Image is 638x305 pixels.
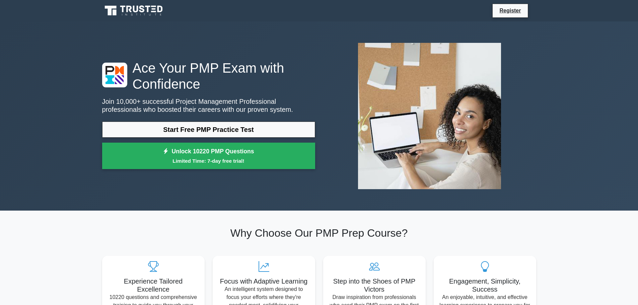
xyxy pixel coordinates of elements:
a: Unlock 10220 PMP QuestionsLimited Time: 7-day free trial! [102,143,315,169]
h5: Experience Tailored Excellence [108,277,199,293]
h5: Engagement, Simplicity, Success [439,277,531,293]
h5: Step into the Shoes of PMP Victors [329,277,420,293]
p: Join 10,000+ successful Project Management Professional professionals who boosted their careers w... [102,97,315,113]
h2: Why Choose Our PMP Prep Course? [102,227,536,239]
h5: Focus with Adaptive Learning [218,277,310,285]
small: Limited Time: 7-day free trial! [111,157,307,165]
h1: Ace Your PMP Exam with Confidence [102,60,315,92]
a: Register [495,6,525,15]
a: Start Free PMP Practice Test [102,122,315,138]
